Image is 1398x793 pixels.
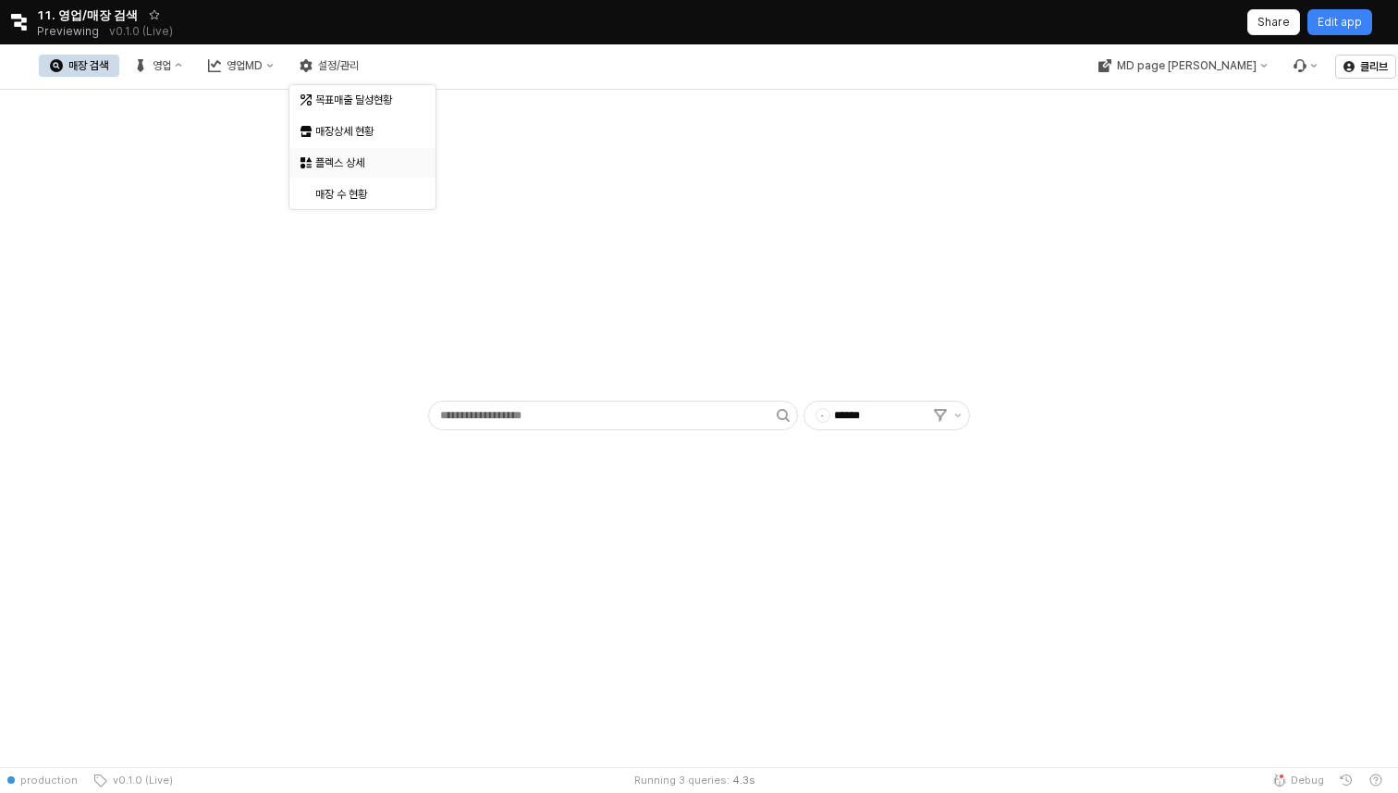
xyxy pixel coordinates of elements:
div: 매장 검색 [68,59,108,72]
div: Menu item 6 [1281,55,1328,77]
div: Previewing v0.1.0 (Live) [37,19,183,44]
div: 플렉스 상세 [315,155,413,170]
p: 클리브 [1360,59,1388,74]
p: Edit app [1318,15,1362,30]
button: 영업MD [197,55,285,77]
span: production [20,773,78,787]
button: 클리브 [1335,55,1396,79]
span: v0.1.0 (Live) [107,773,173,787]
div: MD page 이동 [1086,55,1278,77]
span: Previewing [37,22,99,41]
div: Select an option [289,84,435,210]
button: Help [1361,767,1391,793]
button: Edit app [1307,9,1372,35]
button: 설정/관리 [288,55,370,77]
div: 목표매출 달성현황 [315,93,413,107]
button: MD page [PERSON_NAME] [1086,55,1278,77]
div: 영업MD [227,59,263,72]
div: 매장상세 현황 [315,124,413,139]
button: Releases and History [99,19,183,44]
div: MD page [PERSON_NAME] [1116,59,1256,72]
span: - [816,409,829,422]
p: v0.1.0 (Live) [109,24,173,39]
div: 설정/관리 [318,59,359,72]
button: Debug [1265,767,1331,793]
button: 영업 [123,55,193,77]
div: 매장 수 현황 [315,187,413,202]
span: Debug [1291,773,1324,787]
span: 4.3 s [732,773,755,787]
button: v0.1.0 (Live) [85,767,180,793]
div: Running 3 queries: [634,773,730,787]
button: Add app to favorites [145,6,164,24]
div: 영업 [153,59,171,72]
button: 제안 사항 표시 [947,402,969,429]
button: History [1331,767,1361,793]
button: 매장 검색 [39,55,119,77]
button: Share app [1247,9,1300,35]
span: 11. 영업/매장 검색 [37,6,138,24]
p: Share [1257,15,1290,30]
